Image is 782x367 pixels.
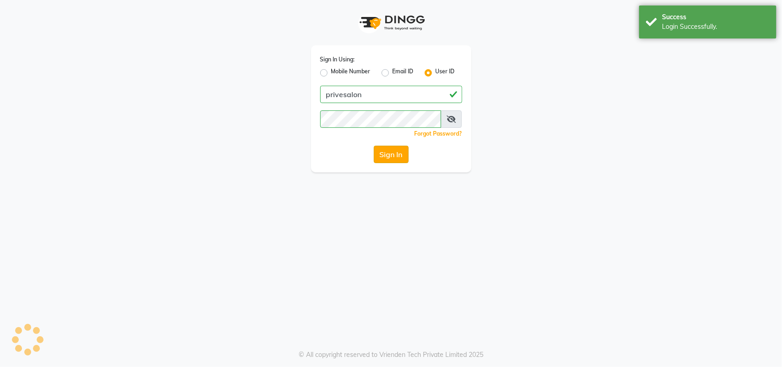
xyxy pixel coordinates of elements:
label: Sign In Using: [320,55,355,64]
input: Username [320,86,462,103]
button: Sign In [374,146,409,163]
img: logo1.svg [355,9,428,36]
div: Success [662,12,770,22]
div: Login Successfully. [662,22,770,32]
label: User ID [436,67,455,78]
label: Email ID [393,67,414,78]
input: Username [320,110,441,128]
label: Mobile Number [331,67,371,78]
a: Forgot Password? [415,130,462,137]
